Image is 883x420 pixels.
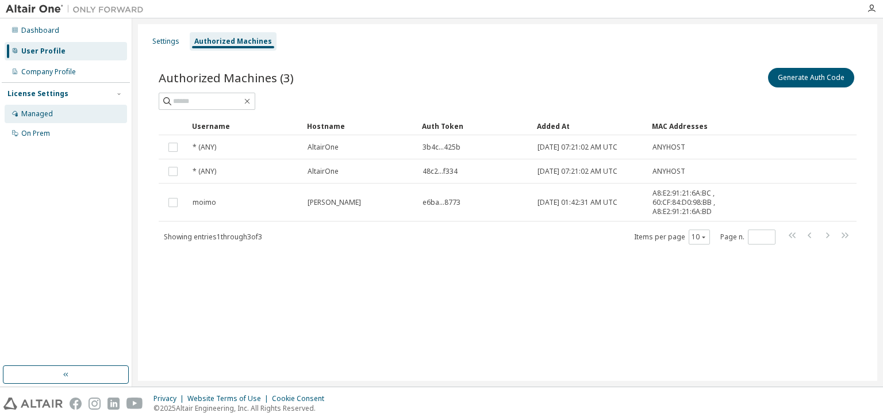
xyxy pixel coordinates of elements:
div: Settings [152,37,179,46]
div: License Settings [7,89,68,98]
span: [DATE] 07:21:02 AM UTC [538,167,617,176]
span: e6ba...8773 [423,198,460,207]
span: A8:E2:91:21:6A:BC , 60:CF:84:D0:98:BB , A8:E2:91:21:6A:BD [652,189,739,216]
span: * (ANY) [193,167,216,176]
span: moimo [193,198,216,207]
div: Managed [21,109,53,119]
span: 3b4c...425b [423,143,460,152]
img: altair_logo.svg [3,398,63,410]
span: AltairOne [308,143,339,152]
div: MAC Addresses [652,117,739,135]
div: Dashboard [21,26,59,35]
div: User Profile [21,47,66,56]
button: Generate Auth Code [768,68,854,87]
img: facebook.svg [70,398,82,410]
span: [PERSON_NAME] [308,198,361,207]
div: Username [192,117,298,135]
div: Added At [537,117,643,135]
div: Hostname [307,117,413,135]
p: © 2025 Altair Engineering, Inc. All Rights Reserved. [153,403,331,413]
div: Auth Token [422,117,528,135]
img: linkedin.svg [108,398,120,410]
div: Company Profile [21,67,76,77]
span: * (ANY) [193,143,216,152]
span: ANYHOST [652,167,685,176]
span: [DATE] 01:42:31 AM UTC [538,198,617,207]
button: 10 [692,232,707,242]
span: ANYHOST [652,143,685,152]
div: Privacy [153,394,187,403]
span: [DATE] 07:21:02 AM UTC [538,143,617,152]
div: Authorized Machines [194,37,272,46]
span: Authorized Machines (3) [159,70,294,86]
img: youtube.svg [126,398,143,410]
div: On Prem [21,129,50,138]
span: Page n. [720,230,775,245]
div: Website Terms of Use [187,394,272,403]
img: Altair One [6,3,149,15]
img: instagram.svg [89,398,101,410]
span: AltairOne [308,167,339,176]
div: Cookie Consent [272,394,331,403]
span: Items per page [634,230,710,245]
span: 48c2...f334 [423,167,458,176]
span: Showing entries 1 through 3 of 3 [164,232,262,242]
